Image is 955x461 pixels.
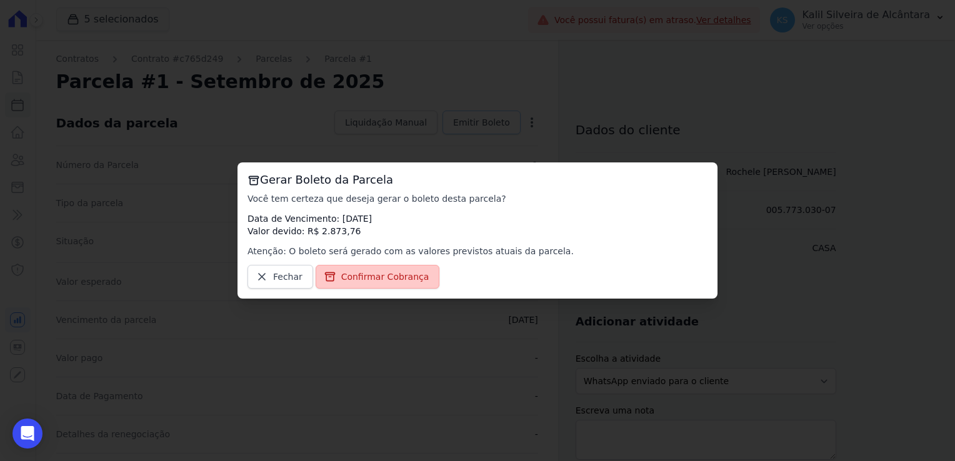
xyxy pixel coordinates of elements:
span: Confirmar Cobrança [341,270,429,283]
a: Fechar [247,265,313,289]
p: Você tem certeza que deseja gerar o boleto desta parcela? [247,192,707,205]
p: Atenção: O boleto será gerado com as valores previstos atuais da parcela. [247,245,707,257]
p: Data de Vencimento: [DATE] Valor devido: R$ 2.873,76 [247,212,707,237]
h3: Gerar Boleto da Parcela [247,172,707,187]
div: Open Intercom Messenger [12,419,42,449]
span: Fechar [273,270,302,283]
a: Confirmar Cobrança [316,265,440,289]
